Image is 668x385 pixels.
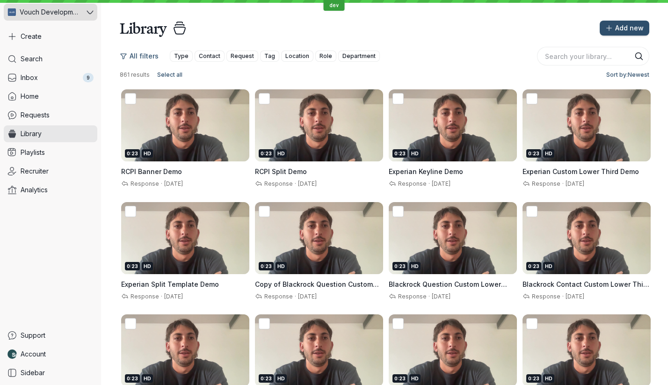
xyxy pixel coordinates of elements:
div: HD [276,149,287,158]
span: Playlists [21,148,45,157]
span: Response [262,180,293,187]
span: Support [21,331,45,340]
span: RCPI Banner Demo [121,167,182,175]
a: Library [4,125,97,142]
span: Account [21,349,46,359]
input: Search your library... [537,47,649,65]
div: HD [409,149,421,158]
div: HD [409,374,421,383]
h3: Blackrock Contact Custom Lower Third Demo [523,280,651,289]
span: Requests [21,110,50,120]
span: Add new [615,23,644,33]
span: Response [396,180,427,187]
span: [DATE] [432,180,450,187]
span: Response [129,293,159,300]
span: [DATE] [566,293,584,300]
span: · [560,180,566,188]
span: Home [21,92,39,101]
button: Add new [600,21,649,36]
span: Vouch Development Team [20,7,80,17]
h3: Blackrock Question Custom Lower Third Demo [389,280,517,289]
div: HD [276,262,287,270]
a: Analytics [4,182,97,198]
div: 0:23 [526,374,541,383]
span: Create [21,32,42,41]
button: Create [4,28,97,45]
h3: Copy of Blackrock Question Custom Lower Third Demo [255,280,383,289]
button: Vouch Development Team avatarVouch Development Team [4,4,97,21]
button: Request [226,51,258,62]
div: 0:23 [526,149,541,158]
a: Search [4,51,97,67]
span: Blackrock Contact Custom Lower Third Demo [523,280,650,298]
span: Request [231,51,254,61]
button: Department [338,51,380,62]
button: Tag [260,51,279,62]
div: 0:23 [259,374,274,383]
div: HD [276,374,287,383]
div: 0:23 [392,374,407,383]
span: Copy of Blackrock Question Custom Lower Third Demo [255,280,379,298]
div: HD [142,262,153,270]
button: Role [315,51,336,62]
span: Tag [264,51,275,61]
div: HD [543,149,554,158]
span: Sidebar [21,368,45,378]
span: Recruiter [21,167,49,176]
a: Home [4,88,97,105]
div: HD [543,374,554,383]
div: HD [142,374,153,383]
div: HD [409,262,421,270]
div: 0:23 [392,149,407,158]
a: Nathan Weinstock avatarAccount [4,346,97,363]
span: · [159,180,164,188]
button: Type [170,51,193,62]
a: Requests [4,107,97,123]
a: Inbox9 [4,69,97,86]
div: HD [142,149,153,158]
div: 9 [83,73,94,82]
span: · [159,293,164,300]
span: Type [174,51,189,61]
span: Analytics [21,185,48,195]
span: · [427,293,432,300]
span: 861 results [120,71,150,79]
span: Department [342,51,376,61]
span: [DATE] [164,293,183,300]
a: Sidebar [4,364,97,381]
span: [DATE] [298,180,317,187]
span: Experian Keyline Demo [389,167,463,175]
span: Role [319,51,332,61]
button: Location [281,51,313,62]
a: Support [4,327,97,344]
button: Contact [195,51,225,62]
span: · [427,180,432,188]
img: Nathan Weinstock avatar [7,349,17,359]
button: All filters [120,49,164,64]
a: Recruiter [4,163,97,180]
span: · [293,180,298,188]
span: Select all [157,70,182,80]
img: Vouch Development Team avatar [7,8,16,16]
div: 0:23 [392,262,407,270]
span: Response [129,180,159,187]
div: 0:23 [526,262,541,270]
span: Response [530,293,560,300]
span: Inbox [21,73,38,82]
span: All filters [130,51,159,61]
h1: Library [120,19,167,37]
div: Vouch Development Team [4,4,85,21]
div: 0:23 [125,262,140,270]
span: [DATE] [566,180,584,187]
button: Sort by:Newest [603,69,649,80]
button: Search [634,51,644,61]
span: Sort by: Newest [606,70,649,80]
div: 0:23 [125,374,140,383]
button: Select all [153,69,186,80]
a: Playlists [4,144,97,161]
span: Library [21,129,42,138]
div: 0:23 [259,149,274,158]
span: [DATE] [164,180,183,187]
span: · [560,293,566,300]
span: Response [396,293,427,300]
